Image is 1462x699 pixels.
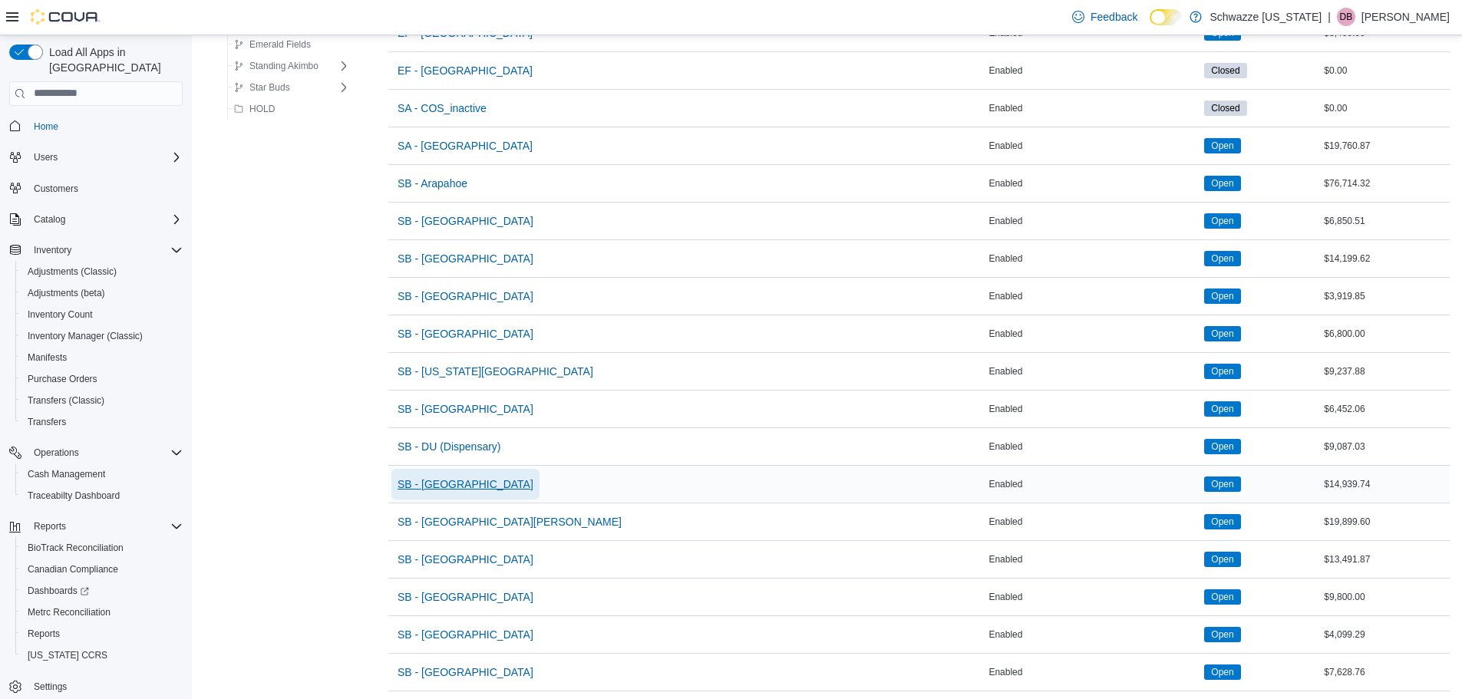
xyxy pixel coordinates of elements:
[28,241,78,259] button: Inventory
[43,45,183,75] span: Load All Apps in [GEOGRAPHIC_DATA]
[1321,663,1450,681] div: $7,628.76
[1321,61,1450,80] div: $0.00
[391,619,540,650] button: SB - [GEOGRAPHIC_DATA]
[398,401,533,417] span: SB - [GEOGRAPHIC_DATA]
[398,251,533,266] span: SB - [GEOGRAPHIC_DATA]
[1337,8,1355,26] div: Duncan Boggess
[1211,628,1233,641] span: Open
[34,183,78,195] span: Customers
[391,243,540,274] button: SB - [GEOGRAPHIC_DATA]
[398,589,533,605] span: SB - [GEOGRAPHIC_DATA]
[21,486,126,505] a: Traceabilty Dashboard
[1204,401,1240,417] span: Open
[15,485,189,506] button: Traceabilty Dashboard
[21,262,183,281] span: Adjustments (Classic)
[28,468,105,480] span: Cash Management
[3,516,189,537] button: Reports
[228,78,296,97] button: Star Buds
[249,60,318,72] span: Standing Akimbo
[21,582,183,600] span: Dashboards
[21,348,73,367] a: Manifests
[1211,101,1239,115] span: Closed
[985,137,1201,155] div: Enabled
[28,677,183,696] span: Settings
[1204,251,1240,266] span: Open
[391,469,540,500] button: SB - [GEOGRAPHIC_DATA]
[398,627,533,642] span: SB - [GEOGRAPHIC_DATA]
[1211,590,1233,604] span: Open
[391,168,474,199] button: SB - Arapahoe
[985,61,1201,80] div: Enabled
[15,623,189,645] button: Reports
[1204,138,1240,153] span: Open
[21,284,183,302] span: Adjustments (beta)
[21,348,183,367] span: Manifests
[398,552,533,567] span: SB - [GEOGRAPHIC_DATA]
[28,443,183,462] span: Operations
[28,179,183,198] span: Customers
[28,628,60,640] span: Reports
[985,249,1201,268] div: Enabled
[985,99,1201,117] div: Enabled
[21,465,111,483] a: Cash Management
[1211,515,1233,529] span: Open
[21,327,149,345] a: Inventory Manager (Classic)
[28,287,105,299] span: Adjustments (beta)
[1321,325,1450,343] div: $6,800.00
[21,370,104,388] a: Purchase Orders
[985,362,1201,381] div: Enabled
[21,262,123,281] a: Adjustments (Classic)
[1204,101,1246,116] span: Closed
[28,180,84,198] a: Customers
[28,148,183,167] span: Users
[28,394,104,407] span: Transfers (Classic)
[1211,402,1233,416] span: Open
[398,289,533,304] span: SB - [GEOGRAPHIC_DATA]
[228,100,281,118] button: HOLD
[28,443,85,462] button: Operations
[21,413,183,431] span: Transfers
[21,391,183,410] span: Transfers (Classic)
[398,439,501,454] span: SB - DU (Dispensary)
[1321,99,1450,117] div: $0.00
[985,663,1201,681] div: Enabled
[1321,212,1450,230] div: $6,850.51
[21,625,66,643] a: Reports
[1204,476,1240,492] span: Open
[28,517,72,536] button: Reports
[1211,176,1233,190] span: Open
[391,431,507,462] button: SB - DU (Dispensary)
[1211,552,1233,566] span: Open
[391,55,539,86] button: EF - [GEOGRAPHIC_DATA]
[21,284,111,302] a: Adjustments (beta)
[985,212,1201,230] div: Enabled
[398,176,467,191] span: SB - Arapahoe
[1321,400,1450,418] div: $6,452.06
[391,130,539,161] button: SA - [GEOGRAPHIC_DATA]
[15,304,189,325] button: Inventory Count
[28,606,111,618] span: Metrc Reconciliation
[21,625,183,643] span: Reports
[1321,362,1450,381] div: $9,237.88
[28,210,71,229] button: Catalog
[1211,327,1233,341] span: Open
[15,559,189,580] button: Canadian Compliance
[1204,589,1240,605] span: Open
[28,241,183,259] span: Inventory
[1340,8,1353,26] span: DB
[1321,174,1450,193] div: $76,714.32
[15,368,189,390] button: Purchase Orders
[28,117,183,136] span: Home
[1211,289,1233,303] span: Open
[21,305,99,324] a: Inventory Count
[21,486,183,505] span: Traceabilty Dashboard
[1321,137,1450,155] div: $19,760.87
[249,38,311,51] span: Emerald Fields
[21,603,117,622] a: Metrc Reconciliation
[21,391,111,410] a: Transfers (Classic)
[1321,550,1450,569] div: $13,491.87
[1321,588,1450,606] div: $9,800.00
[1211,364,1233,378] span: Open
[34,213,65,226] span: Catalog
[28,490,120,502] span: Traceabilty Dashboard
